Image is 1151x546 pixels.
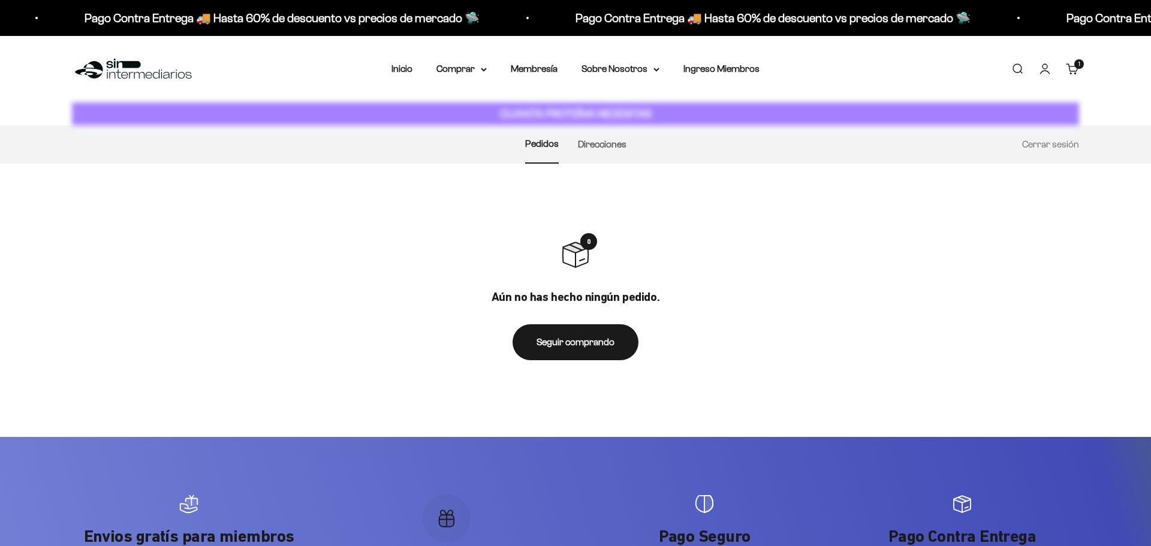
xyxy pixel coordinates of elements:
[683,64,760,74] a: Ingreso Miembros
[500,107,652,120] strong: CUANTA PROTEÍNA NECESITAS
[581,61,659,77] summary: Sobre Nosotros
[525,138,559,149] a: Pedidos
[436,61,487,77] summary: Comprar
[513,324,638,360] a: Seguir comprando
[391,64,412,74] a: Inicio
[85,8,480,28] p: Pago Contra Entrega 🚚 Hasta 60% de descuento vs precios de mercado 🛸
[575,8,971,28] p: Pago Contra Entrega 🚚 Hasta 60% de descuento vs precios de mercado 🛸
[578,139,626,149] a: Direcciones
[1022,139,1079,149] a: Cerrar sesión
[1078,62,1080,67] span: 1
[511,64,558,74] a: Membresía
[580,233,597,250] span: 0
[492,288,660,305] p: Aún no has hecho ningún pedido.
